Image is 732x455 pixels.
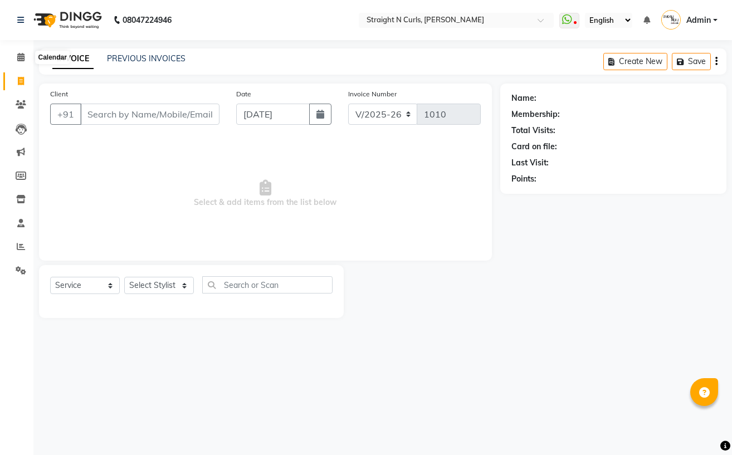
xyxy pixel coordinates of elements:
[28,4,105,36] img: logo
[511,157,549,169] div: Last Visit:
[511,141,557,153] div: Card on file:
[511,92,536,104] div: Name:
[511,173,536,185] div: Points:
[80,104,219,125] input: Search by Name/Mobile/Email/Code
[50,104,81,125] button: +91
[36,51,70,64] div: Calendar
[672,53,711,70] button: Save
[348,89,397,99] label: Invoice Number
[50,89,68,99] label: Client
[236,89,251,99] label: Date
[603,53,667,70] button: Create New
[511,109,560,120] div: Membership:
[661,10,681,30] img: Admin
[511,125,555,136] div: Total Visits:
[686,14,711,26] span: Admin
[123,4,172,36] b: 08047224946
[202,276,333,293] input: Search or Scan
[50,138,481,249] span: Select & add items from the list below
[685,410,721,444] iframe: chat widget
[107,53,186,63] a: PREVIOUS INVOICES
